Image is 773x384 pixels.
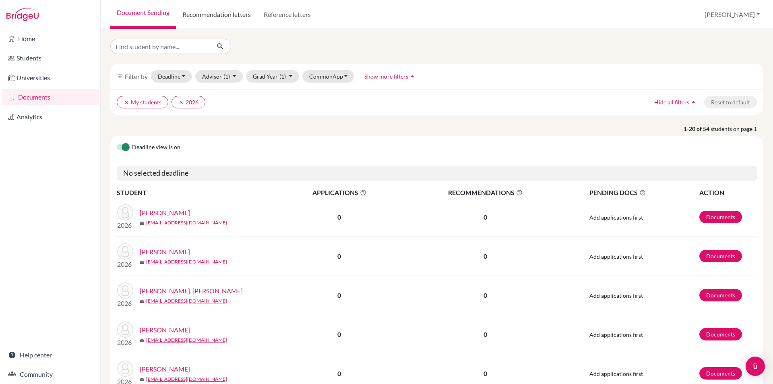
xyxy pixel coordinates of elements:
img: Chen, Jinglei [117,322,133,338]
strong: 1-20 of 54 [684,125,711,133]
p: 2026 [117,259,133,269]
th: ACTION [699,187,757,198]
i: filter_list [117,73,123,79]
a: [PERSON_NAME] [140,247,190,257]
p: 0 [401,330,570,339]
a: Documents [699,289,742,301]
img: Bridge-U [6,8,39,21]
img: Balinas, Adrian [117,204,133,220]
p: 2026 [117,338,133,347]
a: Help center [2,347,99,363]
b: 0 [337,330,341,338]
img: Castaneda, Ma. Tenisha [117,282,133,299]
div: Open Intercom Messenger [746,357,765,376]
span: Hide all filters [654,99,689,106]
b: 0 [337,291,341,299]
a: Documents [2,89,99,105]
th: STUDENT [117,187,278,198]
span: mail [140,299,145,304]
button: clearMy students [117,96,168,108]
h5: No selected deadline [117,166,757,181]
b: 0 [337,213,341,221]
img: Chua, Jacob Gabriel [117,361,133,377]
a: [PERSON_NAME] [140,325,190,335]
span: (1) [223,73,230,80]
span: APPLICATIONS [278,188,401,197]
span: PENDING DOCS [589,188,699,197]
a: [EMAIL_ADDRESS][DOMAIN_NAME] [146,376,227,383]
a: Documents [699,367,742,380]
span: mail [140,221,145,226]
p: 0 [401,212,570,222]
a: Documents [699,250,742,262]
span: Add applications first [589,214,643,221]
a: Students [2,50,99,66]
button: CommonApp [302,70,355,83]
button: [PERSON_NAME] [701,7,763,22]
a: [EMAIL_ADDRESS][DOMAIN_NAME] [146,336,227,344]
span: mail [140,338,145,343]
p: 2026 [117,220,133,230]
button: Grad Year(1) [246,70,299,83]
b: 0 [337,252,341,260]
span: students on page 1 [711,125,763,133]
button: Hide all filtersarrow_drop_up [647,96,704,108]
a: Documents [699,328,742,340]
a: Home [2,31,99,47]
span: Add applications first [589,253,643,260]
span: RECOMMENDATIONS [401,188,570,197]
button: Deadline [151,70,192,83]
i: arrow_drop_up [689,98,697,106]
a: [PERSON_NAME] [140,208,190,218]
span: mail [140,377,145,382]
span: Add applications first [589,370,643,377]
a: [PERSON_NAME]. [PERSON_NAME] [140,286,243,296]
a: [PERSON_NAME] [140,364,190,374]
span: Filter by [125,73,148,80]
button: Reset to default [704,96,757,108]
i: arrow_drop_up [408,72,416,80]
p: 0 [401,369,570,378]
span: Add applications first [589,292,643,299]
i: clear [178,100,184,105]
a: Analytics [2,109,99,125]
a: [EMAIL_ADDRESS][DOMAIN_NAME] [146,258,227,266]
a: Documents [699,211,742,223]
input: Find student by name... [110,39,210,54]
button: clear2026 [172,96,205,108]
p: 0 [401,251,570,261]
button: Show more filtersarrow_drop_up [358,70,423,83]
span: (1) [279,73,286,80]
a: [EMAIL_ADDRESS][DOMAIN_NAME] [146,219,227,226]
a: Universities [2,70,99,86]
a: Community [2,366,99,382]
p: 0 [401,291,570,300]
b: 0 [337,369,341,377]
p: 2026 [117,299,133,308]
button: Advisor(1) [195,70,243,83]
span: mail [140,260,145,265]
a: [EMAIL_ADDRESS][DOMAIN_NAME] [146,297,227,305]
span: Add applications first [589,331,643,338]
i: clear [124,100,129,105]
img: Bravo, Joaquin [117,243,133,259]
span: Deadline view is on [132,143,180,152]
span: Show more filters [364,73,408,80]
